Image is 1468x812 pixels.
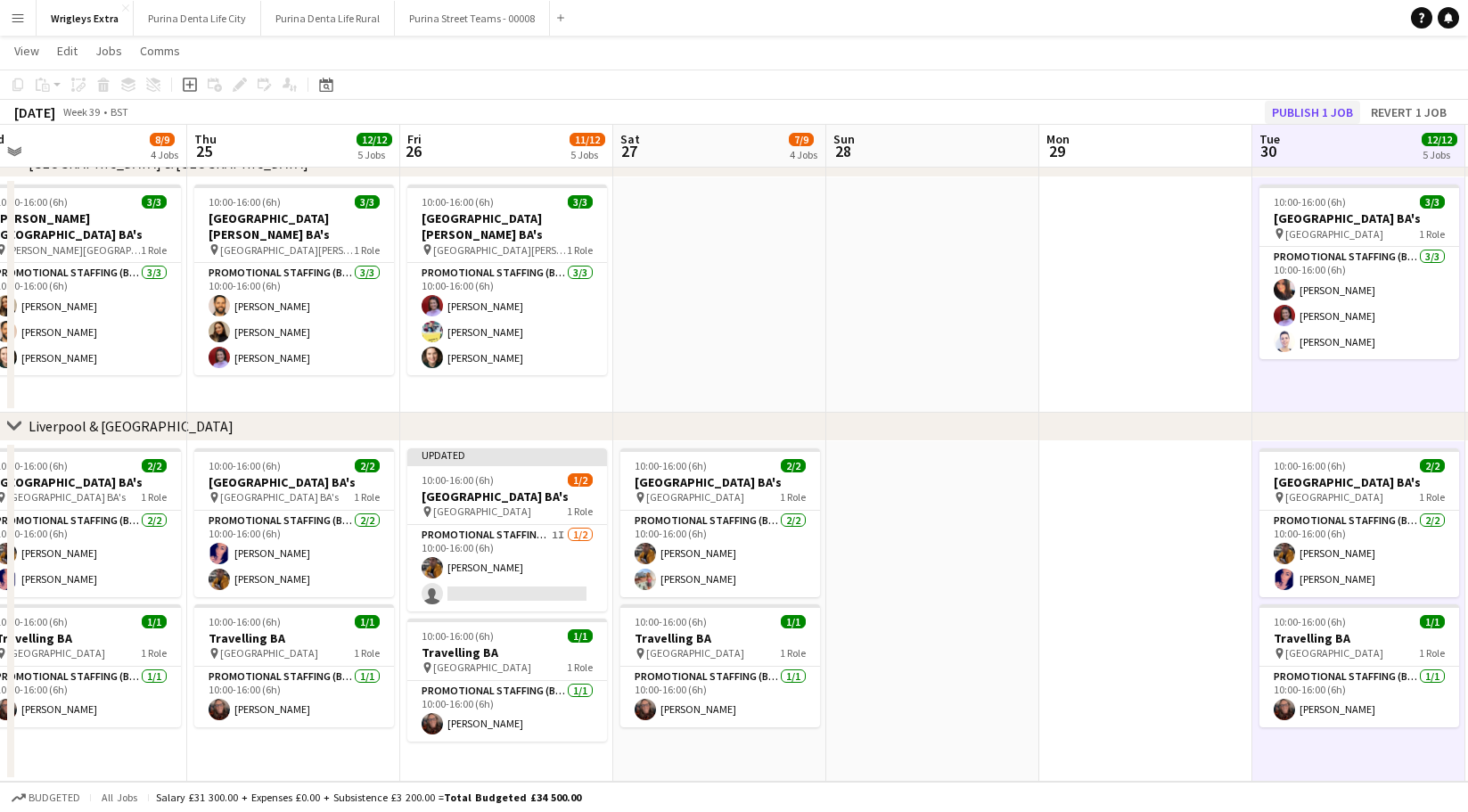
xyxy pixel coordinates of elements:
[1259,604,1459,727] app-job-card: 10:00-16:00 (6h)1/1Travelling BA [GEOGRAPHIC_DATA]1 RolePromotional Staffing (Brand Ambassadors)1...
[7,646,105,660] span: [GEOGRAPHIC_DATA]
[833,131,855,147] span: Sun
[142,459,167,472] span: 2/2
[433,660,531,674] span: [GEOGRAPHIC_DATA]
[635,459,707,472] span: 10:00-16:00 (6h)
[194,474,394,490] h3: [GEOGRAPHIC_DATA] BA's
[1419,490,1445,504] span: 1 Role
[567,243,593,257] span: 1 Role
[88,39,129,62] a: Jobs
[194,263,394,375] app-card-role: Promotional Staffing (Brand Ambassadors)3/310:00-16:00 (6h)[PERSON_NAME][PERSON_NAME][PERSON_NAME]
[220,646,318,660] span: [GEOGRAPHIC_DATA]
[568,473,593,487] span: 1/2
[1259,185,1459,359] app-job-card: 10:00-16:00 (6h)3/3[GEOGRAPHIC_DATA] BA's [GEOGRAPHIC_DATA]1 RolePromotional Staffing (Brand Amba...
[407,448,607,611] div: Updated10:00-16:00 (6h)1/2[GEOGRAPHIC_DATA] BA's [GEOGRAPHIC_DATA]1 RolePromotional Staffing (Bra...
[14,43,39,59] span: View
[98,791,141,804] span: All jobs
[141,490,167,504] span: 1 Role
[29,791,80,804] span: Budgeted
[620,131,640,147] span: Sat
[156,791,581,804] div: Salary £31 300.00 + Expenses £0.00 + Subsistence £3 200.00 =
[1422,133,1457,146] span: 12/12
[194,210,394,242] h3: [GEOGRAPHIC_DATA][PERSON_NAME] BA's
[14,103,55,121] div: [DATE]
[646,646,744,660] span: [GEOGRAPHIC_DATA]
[57,43,78,59] span: Edit
[781,615,806,628] span: 1/1
[1259,247,1459,359] app-card-role: Promotional Staffing (Brand Ambassadors)3/310:00-16:00 (6h)[PERSON_NAME][PERSON_NAME][PERSON_NAME]
[194,511,394,597] app-card-role: Promotional Staffing (Brand Ambassadors)2/210:00-16:00 (6h)[PERSON_NAME][PERSON_NAME]
[1285,646,1383,660] span: [GEOGRAPHIC_DATA]
[781,459,806,472] span: 2/2
[7,243,141,257] span: [PERSON_NAME][GEOGRAPHIC_DATA]
[1044,141,1070,161] span: 29
[570,133,605,146] span: 11/12
[209,615,281,628] span: 10:00-16:00 (6h)
[1259,511,1459,597] app-card-role: Promotional Staffing (Brand Ambassadors)2/210:00-16:00 (6h)[PERSON_NAME][PERSON_NAME]
[1046,131,1070,147] span: Mon
[354,490,380,504] span: 1 Role
[635,615,707,628] span: 10:00-16:00 (6h)
[568,195,593,209] span: 3/3
[1259,210,1459,226] h3: [GEOGRAPHIC_DATA] BA's
[568,629,593,643] span: 1/1
[355,195,380,209] span: 3/3
[141,646,167,660] span: 1 Role
[134,1,261,36] button: Purina Denta Life City
[220,243,354,257] span: [GEOGRAPHIC_DATA][PERSON_NAME]
[1364,101,1454,124] button: Revert 1 job
[1274,459,1346,472] span: 10:00-16:00 (6h)
[780,646,806,660] span: 1 Role
[1419,646,1445,660] span: 1 Role
[142,615,167,628] span: 1/1
[29,417,234,435] div: Liverpool & [GEOGRAPHIC_DATA]
[194,630,394,646] h3: Travelling BA
[407,210,607,242] h3: [GEOGRAPHIC_DATA][PERSON_NAME] BA's
[1420,615,1445,628] span: 1/1
[407,619,607,742] app-job-card: 10:00-16:00 (6h)1/1Travelling BA [GEOGRAPHIC_DATA]1 RolePromotional Staffing (Brand Ambassadors)1...
[395,1,550,36] button: Purina Street Teams - 00008
[407,185,607,375] app-job-card: 10:00-16:00 (6h)3/3[GEOGRAPHIC_DATA][PERSON_NAME] BA's [GEOGRAPHIC_DATA][PERSON_NAME]1 RolePromot...
[140,43,180,59] span: Comms
[1423,148,1456,161] div: 5 Jobs
[422,629,494,643] span: 10:00-16:00 (6h)
[433,504,531,518] span: [GEOGRAPHIC_DATA]
[620,448,820,597] app-job-card: 10:00-16:00 (6h)2/2[GEOGRAPHIC_DATA] BA's [GEOGRAPHIC_DATA]1 RolePromotional Staffing (Brand Amba...
[407,131,422,147] span: Fri
[1285,490,1383,504] span: [GEOGRAPHIC_DATA]
[567,660,593,674] span: 1 Role
[422,473,494,487] span: 10:00-16:00 (6h)
[357,133,392,146] span: 12/12
[407,644,607,660] h3: Travelling BA
[355,459,380,472] span: 2/2
[151,148,178,161] div: 4 Jobs
[7,39,46,62] a: View
[354,646,380,660] span: 1 Role
[831,141,855,161] span: 28
[95,43,122,59] span: Jobs
[50,39,85,62] a: Edit
[1265,101,1360,124] button: Publish 1 job
[7,490,126,504] span: [GEOGRAPHIC_DATA] BA's
[620,604,820,727] app-job-card: 10:00-16:00 (6h)1/1Travelling BA [GEOGRAPHIC_DATA]1 RolePromotional Staffing (Brand Ambassadors)1...
[620,667,820,727] app-card-role: Promotional Staffing (Brand Ambassadors)1/110:00-16:00 (6h)[PERSON_NAME]
[261,1,395,36] button: Purina Denta Life Rural
[407,448,607,463] div: Updated
[1259,630,1459,646] h3: Travelling BA
[194,185,394,375] div: 10:00-16:00 (6h)3/3[GEOGRAPHIC_DATA][PERSON_NAME] BA's [GEOGRAPHIC_DATA][PERSON_NAME]1 RolePromot...
[646,490,744,504] span: [GEOGRAPHIC_DATA]
[407,263,607,375] app-card-role: Promotional Staffing (Brand Ambassadors)3/310:00-16:00 (6h)[PERSON_NAME][PERSON_NAME][PERSON_NAME]
[194,448,394,597] div: 10:00-16:00 (6h)2/2[GEOGRAPHIC_DATA] BA's [GEOGRAPHIC_DATA] BA's1 RolePromotional Staffing (Brand...
[220,490,339,504] span: [GEOGRAPHIC_DATA] BA's
[1259,448,1459,597] app-job-card: 10:00-16:00 (6h)2/2[GEOGRAPHIC_DATA] BA's [GEOGRAPHIC_DATA]1 RolePromotional Staffing (Brand Amba...
[59,105,103,119] span: Week 39
[355,615,380,628] span: 1/1
[192,141,217,161] span: 25
[354,243,380,257] span: 1 Role
[444,791,581,804] span: Total Budgeted £34 500.00
[357,148,391,161] div: 5 Jobs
